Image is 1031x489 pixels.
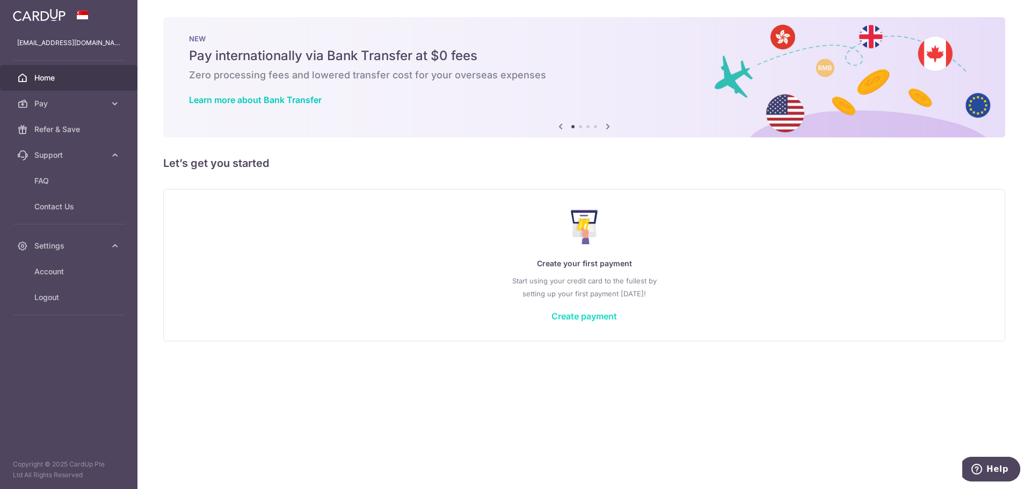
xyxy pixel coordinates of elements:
span: Home [34,72,105,83]
span: Contact Us [34,201,105,212]
p: NEW [189,34,979,43]
span: Account [34,266,105,277]
p: Start using your credit card to the fullest by setting up your first payment [DATE]! [185,274,983,300]
h6: Zero processing fees and lowered transfer cost for your overseas expenses [189,69,979,82]
img: CardUp [13,9,66,21]
a: Learn more about Bank Transfer [189,94,322,105]
p: [EMAIL_ADDRESS][DOMAIN_NAME] [17,38,120,48]
img: Make Payment [571,210,598,244]
iframe: Opens a widget where you can find more information [962,457,1020,484]
span: Refer & Save [34,124,105,135]
h5: Pay internationally via Bank Transfer at $0 fees [189,47,979,64]
span: Pay [34,98,105,109]
p: Create your first payment [185,257,983,270]
span: Help [24,8,46,17]
span: Support [34,150,105,160]
h5: Let’s get you started [163,155,1005,172]
span: Settings [34,240,105,251]
a: Create payment [551,311,617,322]
span: Logout [34,292,105,303]
img: Bank transfer banner [163,17,1005,137]
span: FAQ [34,176,105,186]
